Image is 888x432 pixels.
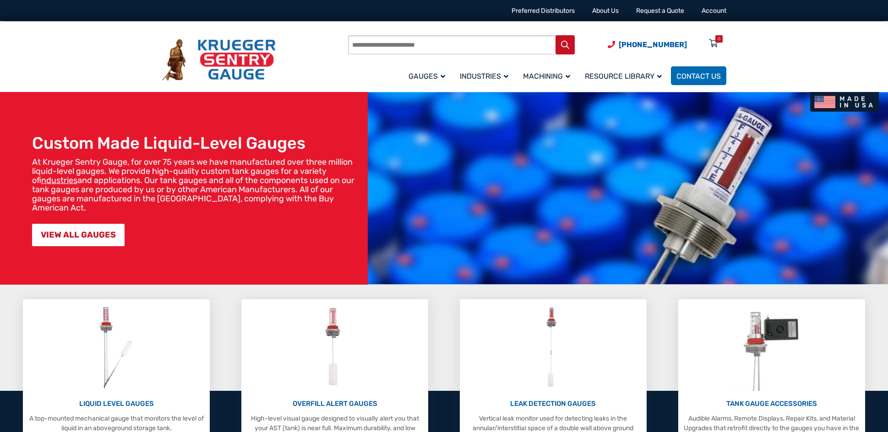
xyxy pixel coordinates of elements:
[636,7,684,15] a: Request a Quote
[32,224,125,246] a: VIEW ALL GAUGES
[535,304,571,391] img: Leak Detection Gauges
[579,65,671,86] a: Resource Library
[409,72,445,81] span: Gauges
[523,72,570,81] span: Machining
[676,72,721,81] span: Contact Us
[464,399,642,409] p: LEAK DETECTION GAUGES
[460,72,508,81] span: Industries
[368,92,888,285] img: bg_hero_bannerksentry
[518,65,579,86] a: Machining
[810,92,879,112] img: Made In USA
[585,72,662,81] span: Resource Library
[608,39,687,50] a: Phone Number (920) 434-8860
[41,175,77,185] a: industries
[454,65,518,86] a: Industries
[619,40,687,49] span: [PHONE_NUMBER]
[32,133,363,153] h1: Custom Made Liquid-Level Gauges
[683,399,860,409] p: TANK GAUGE ACCESSORIES
[246,399,423,409] p: OVERFILL ALERT GAUGES
[671,66,726,85] a: Contact Us
[32,157,363,212] p: At Krueger Sentry Gauge, for over 75 years we have manufactured over three million liquid-level g...
[162,39,276,81] img: Krueger Sentry Gauge
[27,399,205,409] p: LIQUID LEVEL GAUGES
[702,7,726,15] a: Account
[735,304,808,391] img: Tank Gauge Accessories
[592,7,619,15] a: About Us
[403,65,454,86] a: Gauges
[718,35,720,43] div: 0
[92,304,141,391] img: Liquid Level Gauges
[315,304,355,391] img: Overfill Alert Gauges
[512,7,575,15] a: Preferred Distributors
